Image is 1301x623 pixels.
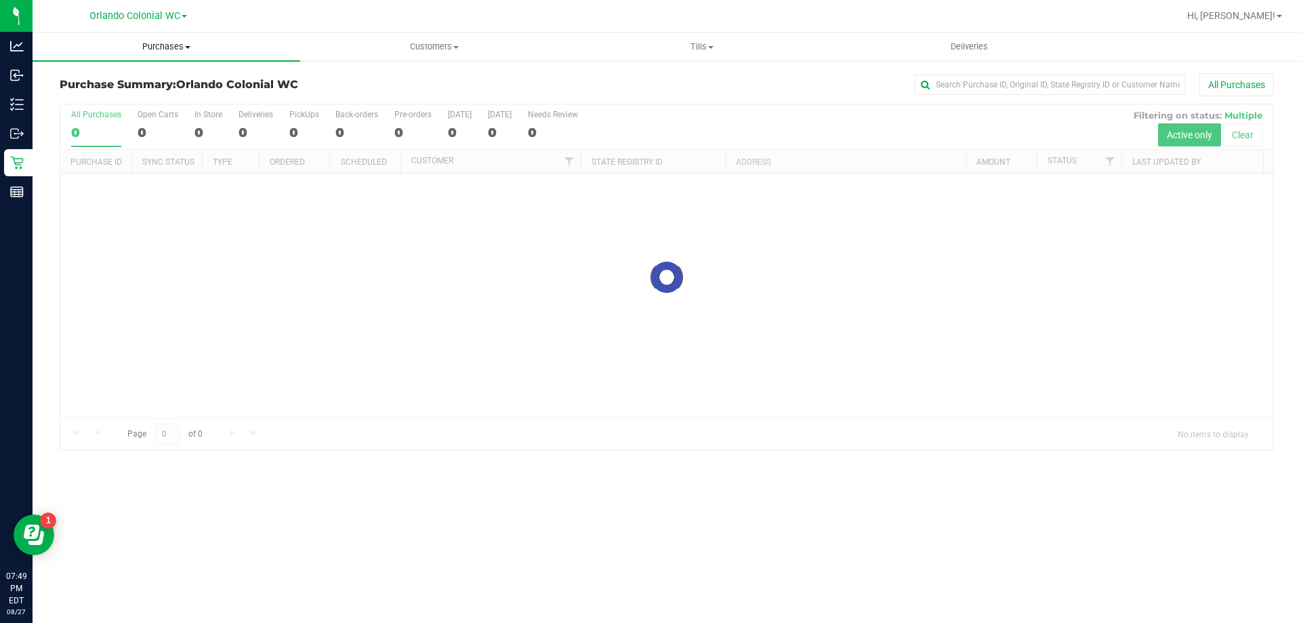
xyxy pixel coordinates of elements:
a: Purchases [33,33,300,61]
inline-svg: Inbound [10,68,24,82]
span: Tills [569,41,835,53]
p: 07:49 PM EDT [6,570,26,607]
a: Deliveries [835,33,1103,61]
input: Search Purchase ID, Original ID, State Registry ID or Customer Name... [915,75,1186,95]
button: All Purchases [1199,73,1274,96]
inline-svg: Retail [10,156,24,169]
span: Orlando Colonial WC [176,78,298,91]
span: Purchases [33,41,300,53]
inline-svg: Analytics [10,39,24,53]
p: 08/27 [6,607,26,617]
inline-svg: Outbound [10,127,24,140]
a: Customers [300,33,568,61]
inline-svg: Inventory [10,98,24,111]
iframe: Resource center [14,515,54,555]
a: Tills [568,33,835,61]
inline-svg: Reports [10,185,24,199]
iframe: Resource center unread badge [40,513,56,529]
span: Customers [301,41,567,53]
span: Orlando Colonial WC [89,10,180,22]
span: Hi, [PERSON_NAME]! [1187,10,1275,21]
h3: Purchase Summary: [60,79,464,91]
span: Deliveries [932,41,1006,53]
